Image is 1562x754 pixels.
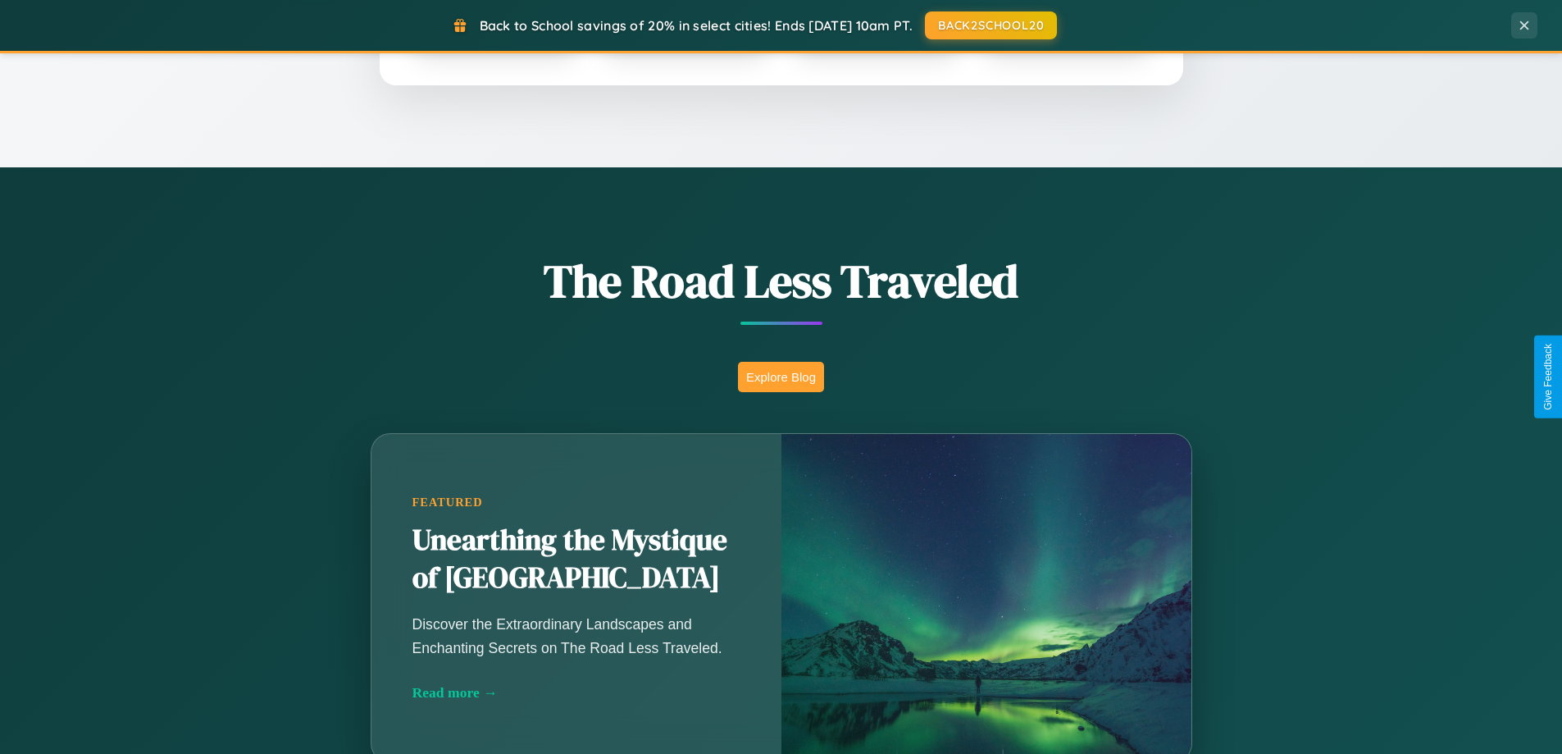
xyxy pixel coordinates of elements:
[412,496,740,510] div: Featured
[480,17,913,34] span: Back to School savings of 20% in select cities! Ends [DATE] 10am PT.
[738,362,824,392] button: Explore Blog
[412,522,740,597] h2: Unearthing the Mystique of [GEOGRAPHIC_DATA]
[925,11,1057,39] button: BACK2SCHOOL20
[1542,344,1554,410] div: Give Feedback
[412,684,740,701] div: Read more →
[289,249,1273,313] h1: The Road Less Traveled
[412,613,740,659] p: Discover the Extraordinary Landscapes and Enchanting Secrets on The Road Less Traveled.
